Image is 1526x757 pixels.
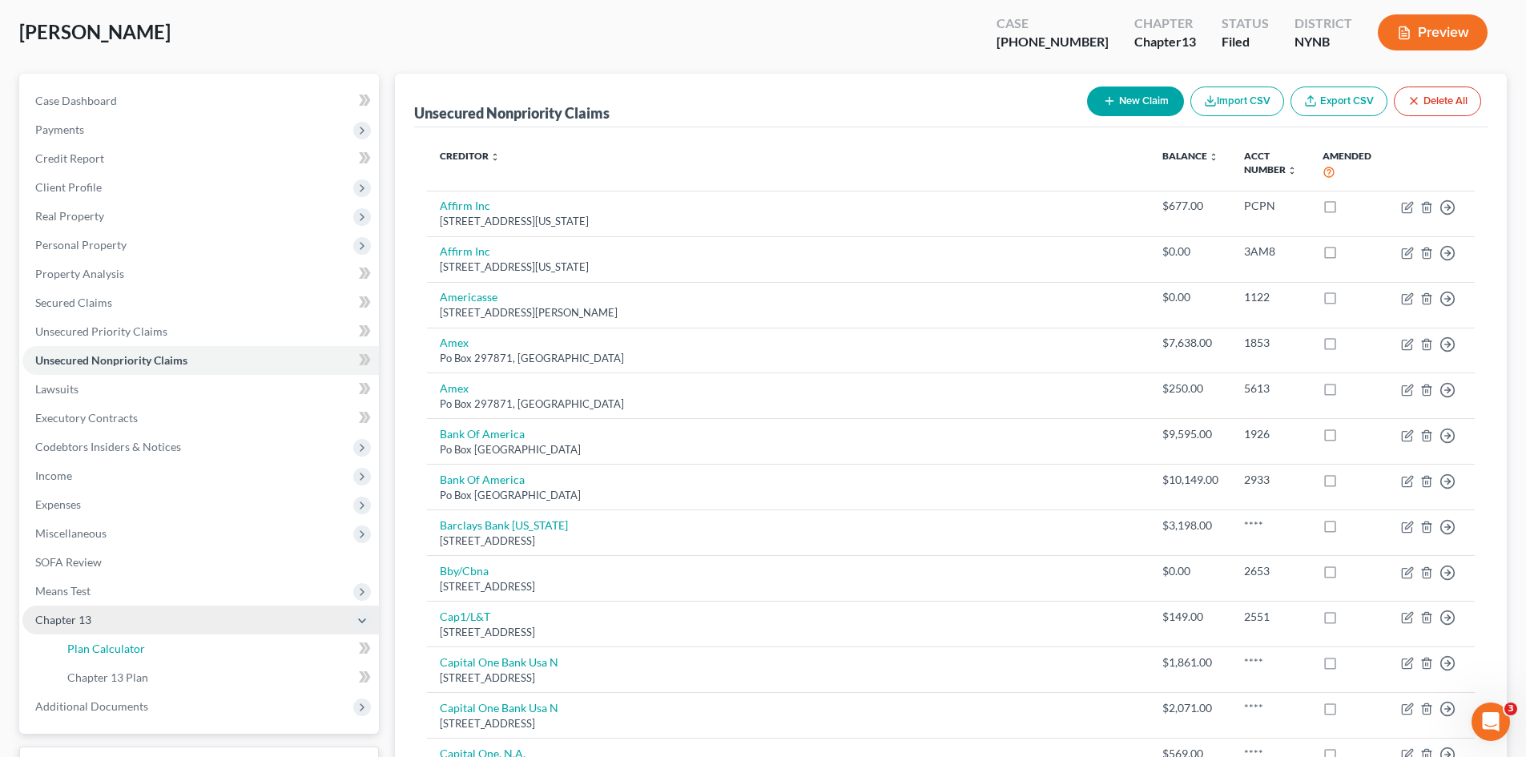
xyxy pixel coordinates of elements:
div: [STREET_ADDRESS] [440,716,1137,731]
div: $3,198.00 [1162,517,1218,534]
div: [PHONE_NUMBER] [997,33,1109,51]
span: Income [35,469,72,482]
a: Unsecured Nonpriority Claims [22,346,379,375]
div: $149.00 [1162,609,1218,625]
div: District [1294,14,1352,33]
a: Cap1/L&T [440,610,490,623]
a: Amex [440,336,469,349]
a: Creditor unfold_more [440,150,500,162]
div: $9,595.00 [1162,426,1218,442]
button: Preview [1378,14,1488,50]
a: Balance unfold_more [1162,150,1218,162]
a: SOFA Review [22,548,379,577]
a: Affirm Inc [440,244,490,258]
iframe: Intercom live chat [1472,703,1510,741]
a: Lawsuits [22,375,379,404]
span: Personal Property [35,238,127,252]
span: Chapter 13 [35,613,91,626]
div: Po Box 297871, [GEOGRAPHIC_DATA] [440,351,1137,366]
span: Chapter 13 Plan [67,670,148,684]
div: [STREET_ADDRESS] [440,579,1137,594]
span: Secured Claims [35,296,112,309]
div: Chapter [1134,33,1196,51]
a: Bank Of America [440,473,525,486]
div: [STREET_ADDRESS][US_STATE] [440,260,1137,275]
span: Unsecured Priority Claims [35,324,167,338]
span: Codebtors Insiders & Notices [35,440,181,453]
a: Amex [440,381,469,395]
a: Bank Of America [440,427,525,441]
a: Export CSV [1290,87,1387,116]
div: 1122 [1244,289,1297,305]
span: Additional Documents [35,699,148,713]
span: Lawsuits [35,382,79,396]
span: Plan Calculator [67,642,145,655]
div: $1,861.00 [1162,654,1218,670]
div: [STREET_ADDRESS] [440,534,1137,549]
span: Client Profile [35,180,102,194]
div: [STREET_ADDRESS] [440,625,1137,640]
div: [STREET_ADDRESS][US_STATE] [440,214,1137,229]
span: Unsecured Nonpriority Claims [35,353,187,367]
a: Property Analysis [22,260,379,288]
span: Property Analysis [35,267,124,280]
a: Bby/Cbna [440,564,489,578]
div: Po Box 297871, [GEOGRAPHIC_DATA] [440,397,1137,412]
div: Unsecured Nonpriority Claims [414,103,610,123]
th: Amended [1310,140,1388,191]
button: Delete All [1394,87,1481,116]
a: Credit Report [22,144,379,173]
div: 5613 [1244,381,1297,397]
button: Import CSV [1190,87,1284,116]
div: Po Box [GEOGRAPHIC_DATA] [440,488,1137,503]
span: Real Property [35,209,104,223]
div: 2653 [1244,563,1297,579]
a: Capital One Bank Usa N [440,701,558,715]
span: 3 [1504,703,1517,715]
a: Plan Calculator [54,634,379,663]
div: Chapter [1134,14,1196,33]
a: Americasse [440,290,497,304]
div: 1853 [1244,335,1297,351]
span: Executory Contracts [35,411,138,425]
i: unfold_more [490,152,500,162]
div: $677.00 [1162,198,1218,214]
span: SOFA Review [35,555,102,569]
a: Acct Number unfold_more [1244,150,1297,175]
span: Means Test [35,584,91,598]
button: New Claim [1087,87,1184,116]
div: $2,071.00 [1162,700,1218,716]
div: $7,638.00 [1162,335,1218,351]
a: Executory Contracts [22,404,379,433]
div: Status [1222,14,1269,33]
div: 2933 [1244,472,1297,488]
div: $250.00 [1162,381,1218,397]
a: Unsecured Priority Claims [22,317,379,346]
span: Expenses [35,497,81,511]
i: unfold_more [1209,152,1218,162]
div: $0.00 [1162,289,1218,305]
div: $0.00 [1162,563,1218,579]
div: [STREET_ADDRESS][PERSON_NAME] [440,305,1137,320]
span: 13 [1182,34,1196,49]
a: Chapter 13 Plan [54,663,379,692]
a: Barclays Bank [US_STATE] [440,518,568,532]
div: PCPN [1244,198,1297,214]
div: Case [997,14,1109,33]
i: unfold_more [1287,166,1297,175]
div: 3AM8 [1244,244,1297,260]
div: 2551 [1244,609,1297,625]
a: Case Dashboard [22,87,379,115]
div: Po Box [GEOGRAPHIC_DATA] [440,442,1137,457]
div: 1926 [1244,426,1297,442]
div: Filed [1222,33,1269,51]
div: NYNB [1294,33,1352,51]
span: Credit Report [35,151,104,165]
span: Case Dashboard [35,94,117,107]
a: Capital One Bank Usa N [440,655,558,669]
div: $0.00 [1162,244,1218,260]
div: $10,149.00 [1162,472,1218,488]
span: Payments [35,123,84,136]
span: [PERSON_NAME] [19,20,171,43]
a: Secured Claims [22,288,379,317]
